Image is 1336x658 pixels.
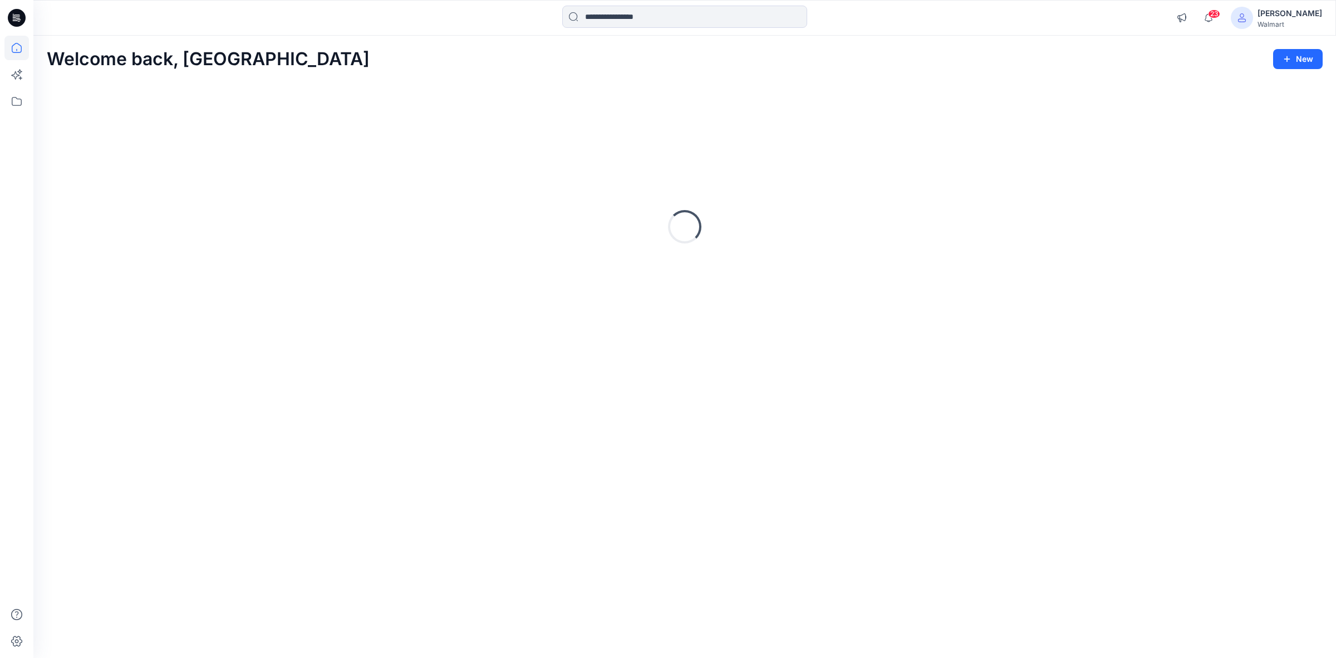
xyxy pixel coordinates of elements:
[47,49,370,70] h2: Welcome back, [GEOGRAPHIC_DATA]
[1273,49,1323,69] button: New
[1258,20,1322,28] div: Walmart
[1237,13,1246,22] svg: avatar
[1208,9,1220,18] span: 23
[1258,7,1322,20] div: [PERSON_NAME]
